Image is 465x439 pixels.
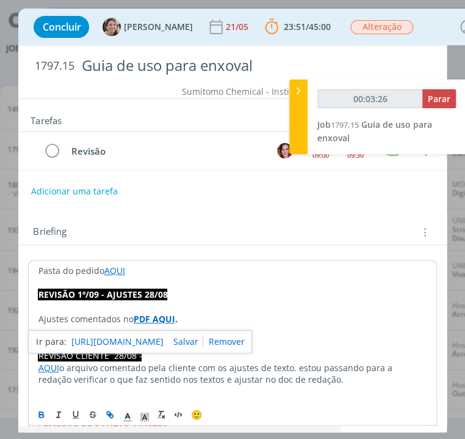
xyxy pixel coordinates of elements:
a: AQUI [104,265,124,276]
span: 1797.15 [34,59,74,73]
span: [PERSON_NAME] [123,23,192,31]
span: Guia de uso para enxoval [317,119,432,144]
span: 1797.15 [331,119,359,130]
a: [URL][DOMAIN_NAME] [71,334,163,350]
div: 09:30 [347,152,364,158]
button: A[PERSON_NAME] [103,18,192,36]
span: Parar [428,93,450,105]
span: 23:51 [283,21,305,32]
button: Concluir [34,16,89,38]
span: 🙂 [190,408,202,421]
div: dialog [18,9,446,432]
img: A [103,18,121,36]
strong: . [175,313,177,325]
button: B [276,142,294,160]
button: Adicionar uma tarefa [31,180,118,202]
p: o arquivo comentado pela cliente com os ajustes de texto. estou passando para a redação verificar... [38,362,427,386]
div: Guia de uso para enxoval [76,51,430,81]
p: Pasta do pedido [38,265,427,277]
span: Concluir [42,22,81,32]
span: -- [336,147,340,155]
p: Ajustes comentados no [38,313,427,325]
span: Cor de Fundo [136,407,153,422]
button: 23:51/45:00 [262,17,333,37]
a: AQUI [38,362,59,374]
img: B [277,143,292,158]
button: Alteração [350,20,414,35]
a: Job1797.15Guia de uso para enxoval [317,119,432,144]
span: Alteração [350,20,413,34]
button: Parar [422,89,456,108]
strong: REVISÃO 1º/09 - AJUSTES 28/08 [38,289,167,300]
div: 09:00 [312,152,329,158]
span: Tarefas [31,112,61,127]
span: / [305,21,308,32]
button: 🙂 [187,407,204,422]
div: 21/05 [225,23,250,31]
span: Cor do Texto [119,407,136,422]
span: REVISÃO CLIENTE 28/08 - [38,350,142,361]
a: PDF AQUI [133,313,175,325]
span: Briefing [33,224,66,240]
span: 45:00 [308,21,330,32]
div: Revisão [66,144,265,159]
a: Sumitomo Chemical - Institucional [182,86,322,97]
